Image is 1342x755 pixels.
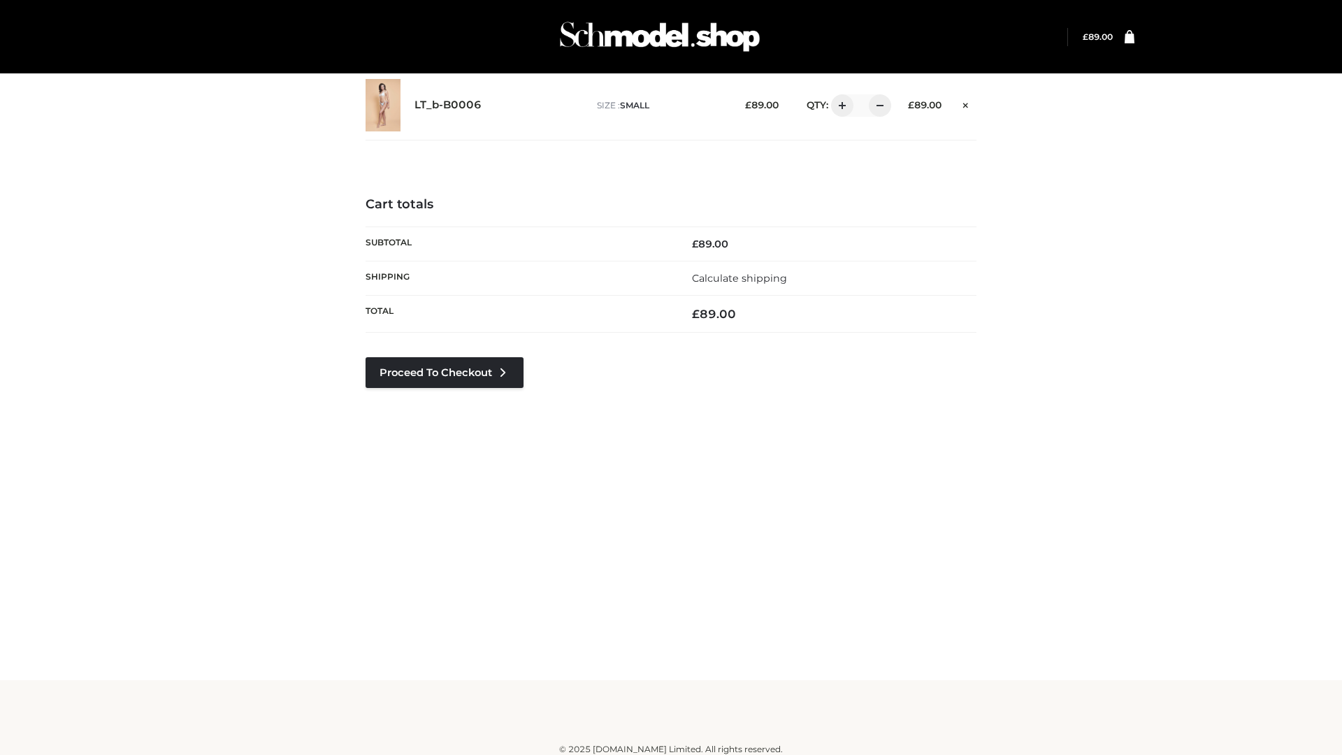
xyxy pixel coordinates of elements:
a: Remove this item [955,94,976,113]
span: £ [1083,31,1088,42]
th: Total [366,296,671,333]
div: QTY: [793,94,886,117]
p: size : [597,99,723,112]
span: SMALL [620,100,649,110]
bdi: 89.00 [692,307,736,321]
img: Schmodel Admin 964 [555,9,765,64]
span: £ [692,238,698,250]
span: £ [692,307,700,321]
bdi: 89.00 [692,238,728,250]
th: Shipping [366,261,671,295]
th: Subtotal [366,226,671,261]
bdi: 89.00 [908,99,941,110]
a: £89.00 [1083,31,1113,42]
a: LT_b-B0006 [414,99,482,112]
bdi: 89.00 [1083,31,1113,42]
bdi: 89.00 [745,99,779,110]
h4: Cart totals [366,197,976,213]
span: £ [745,99,751,110]
a: Proceed to Checkout [366,357,524,388]
a: Calculate shipping [692,272,787,285]
span: £ [908,99,914,110]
